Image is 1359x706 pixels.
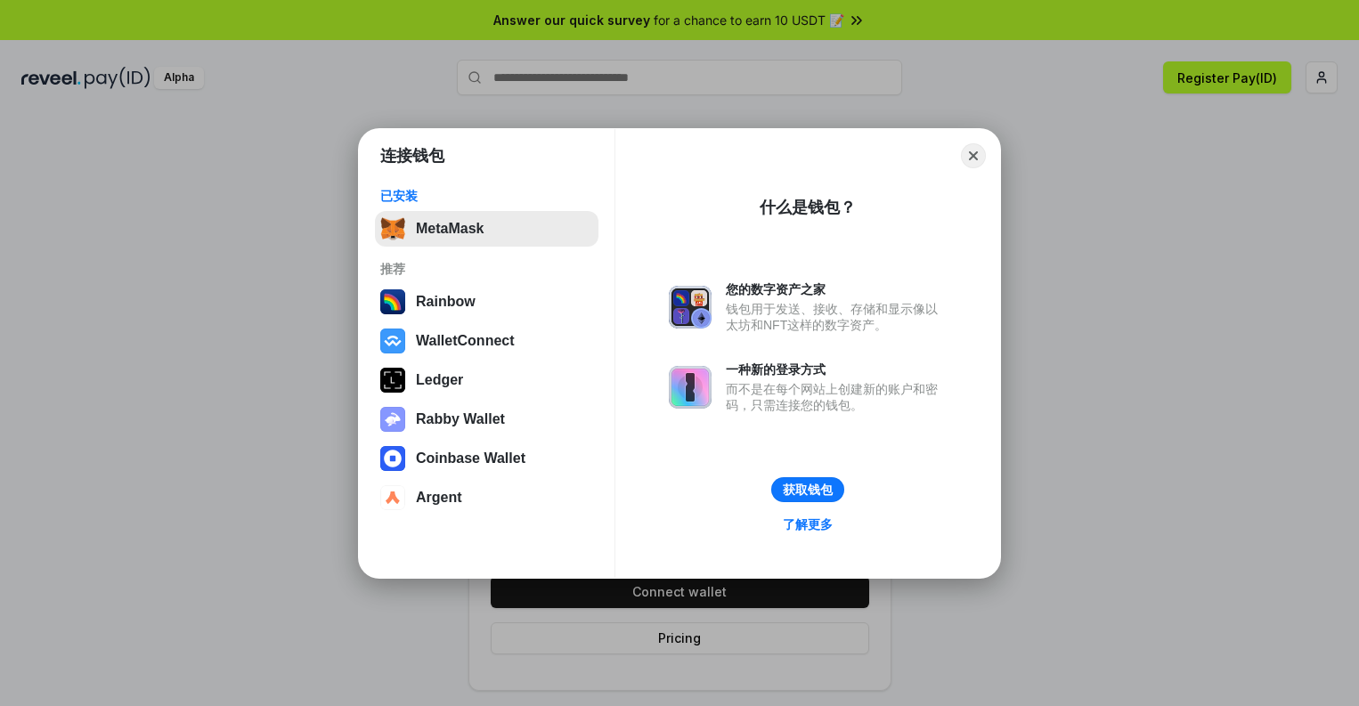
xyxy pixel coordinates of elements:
div: 而不是在每个网站上创建新的账户和密码，只需连接您的钱包。 [726,381,947,413]
a: 了解更多 [772,513,843,536]
button: 获取钱包 [771,477,844,502]
div: 什么是钱包？ [760,197,856,218]
div: 了解更多 [783,516,833,532]
div: Rainbow [416,294,476,310]
div: WalletConnect [416,333,515,349]
button: WalletConnect [375,323,598,359]
div: MetaMask [416,221,484,237]
div: 钱包用于发送、接收、存储和显示像以太坊和NFT这样的数字资产。 [726,301,947,333]
button: Coinbase Wallet [375,441,598,476]
button: Argent [375,480,598,515]
button: Close [961,143,986,168]
div: Coinbase Wallet [416,450,525,467]
button: Ledger [375,362,598,398]
button: Rainbow [375,284,598,320]
h1: 连接钱包 [380,145,444,166]
img: svg+xml,%3Csvg%20xmlns%3D%22http%3A%2F%2Fwww.w3.org%2F2000%2Fsvg%22%20fill%3D%22none%22%20viewBox... [380,407,405,432]
button: MetaMask [375,211,598,247]
div: Rabby Wallet [416,411,505,427]
div: 已安装 [380,188,593,204]
div: 一种新的登录方式 [726,361,947,377]
button: Rabby Wallet [375,402,598,437]
img: svg+xml,%3Csvg%20xmlns%3D%22http%3A%2F%2Fwww.w3.org%2F2000%2Fsvg%22%20fill%3D%22none%22%20viewBox... [669,286,712,329]
div: 您的数字资产之家 [726,281,947,297]
img: svg+xml,%3Csvg%20xmlns%3D%22http%3A%2F%2Fwww.w3.org%2F2000%2Fsvg%22%20width%3D%2228%22%20height%3... [380,368,405,393]
img: svg+xml,%3Csvg%20fill%3D%22none%22%20height%3D%2233%22%20viewBox%3D%220%200%2035%2033%22%20width%... [380,216,405,241]
img: svg+xml,%3Csvg%20width%3D%2228%22%20height%3D%2228%22%20viewBox%3D%220%200%2028%2028%22%20fill%3D... [380,485,405,510]
img: svg+xml,%3Csvg%20width%3D%2228%22%20height%3D%2228%22%20viewBox%3D%220%200%2028%2028%22%20fill%3D... [380,329,405,353]
div: 获取钱包 [783,482,833,498]
div: Ledger [416,372,463,388]
img: svg+xml,%3Csvg%20width%3D%2228%22%20height%3D%2228%22%20viewBox%3D%220%200%2028%2028%22%20fill%3D... [380,446,405,471]
img: svg+xml,%3Csvg%20xmlns%3D%22http%3A%2F%2Fwww.w3.org%2F2000%2Fsvg%22%20fill%3D%22none%22%20viewBox... [669,366,712,409]
div: 推荐 [380,261,593,277]
div: Argent [416,490,462,506]
img: svg+xml,%3Csvg%20width%3D%22120%22%20height%3D%22120%22%20viewBox%3D%220%200%20120%20120%22%20fil... [380,289,405,314]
